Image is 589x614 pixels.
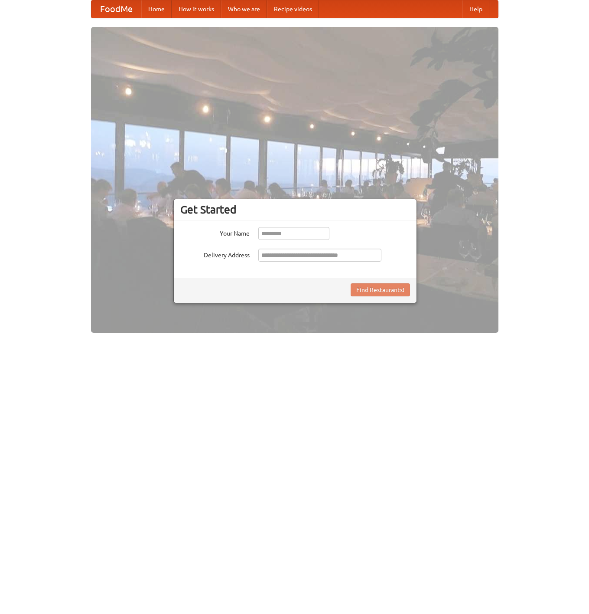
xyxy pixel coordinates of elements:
[91,0,141,18] a: FoodMe
[180,249,250,259] label: Delivery Address
[462,0,489,18] a: Help
[180,227,250,238] label: Your Name
[221,0,267,18] a: Who we are
[180,203,410,216] h3: Get Started
[141,0,172,18] a: Home
[172,0,221,18] a: How it works
[267,0,319,18] a: Recipe videos
[351,283,410,296] button: Find Restaurants!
